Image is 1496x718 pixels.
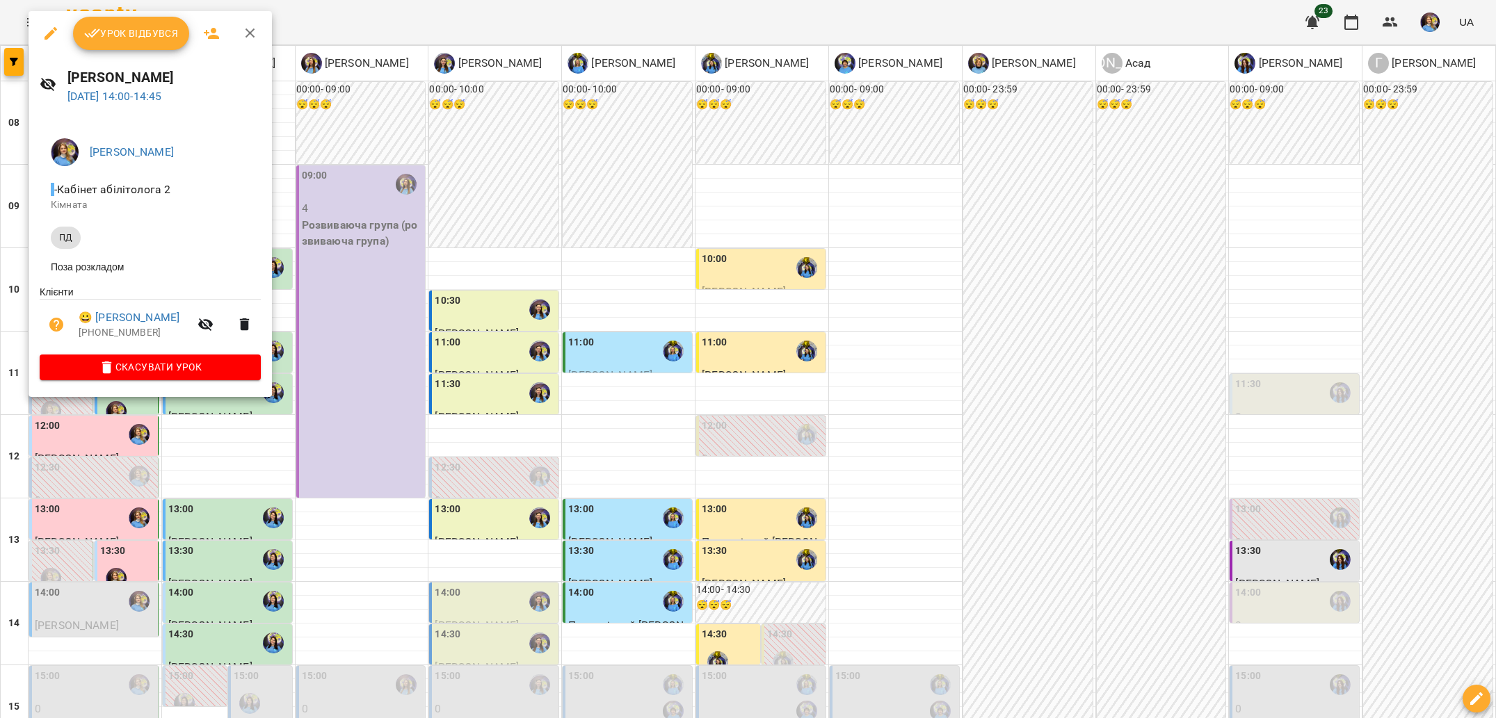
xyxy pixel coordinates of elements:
h6: [PERSON_NAME] [67,67,262,88]
p: Кімната [51,198,250,212]
ul: Клієнти [40,285,261,354]
a: 😀 [PERSON_NAME] [79,309,179,326]
button: Візит ще не сплачено. Додати оплату? [40,308,73,341]
a: [PERSON_NAME] [90,145,174,158]
button: Урок відбувся [73,17,190,50]
a: [DATE] 14:00-14:45 [67,90,162,103]
img: 6b085e1eb0905a9723a04dd44c3bb19c.jpg [51,138,79,166]
span: ПД [51,231,81,244]
span: Скасувати Урок [51,359,250,375]
button: Скасувати Урок [40,354,261,380]
span: Урок відбувся [84,25,179,42]
span: - Кабінет абілітолога 2 [51,183,173,196]
li: Поза розкладом [40,254,261,279]
p: [PHONE_NUMBER] [79,326,189,340]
